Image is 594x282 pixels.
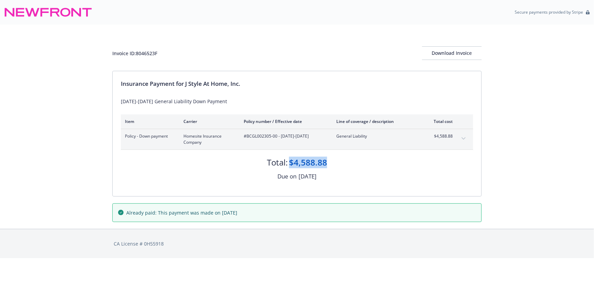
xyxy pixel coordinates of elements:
div: [DATE]-[DATE] General Liability Down Payment [121,98,473,105]
div: Invoice ID: 8046523F [112,50,157,57]
div: Policy number / Effective date [244,119,325,124]
span: Policy - Down payment [125,133,173,139]
div: Total: [267,157,288,168]
p: Secure payments provided by Stripe [515,9,583,15]
button: expand content [458,133,469,144]
span: General Liability [336,133,416,139]
button: Download Invoice [422,46,482,60]
span: Homesite Insurance Company [183,133,233,145]
div: Download Invoice [422,47,482,60]
div: Due on [277,172,296,181]
div: Carrier [183,119,233,124]
span: Already paid: This payment was made on [DATE] [126,209,237,216]
div: $4,588.88 [289,157,327,168]
div: Item [125,119,173,124]
div: [DATE] [299,172,317,181]
div: CA License # 0H55918 [114,240,480,247]
div: Insurance Payment for J Style At Home, Inc. [121,79,473,88]
div: Total cost [427,119,453,124]
div: Line of coverage / description [336,119,416,124]
span: $4,588.88 [427,133,453,139]
div: Policy - Down paymentHomesite Insurance Company#BCGL002305-00 - [DATE]-[DATE]General Liability$4,... [121,129,473,150]
span: #BCGL002305-00 - [DATE]-[DATE] [244,133,325,139]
